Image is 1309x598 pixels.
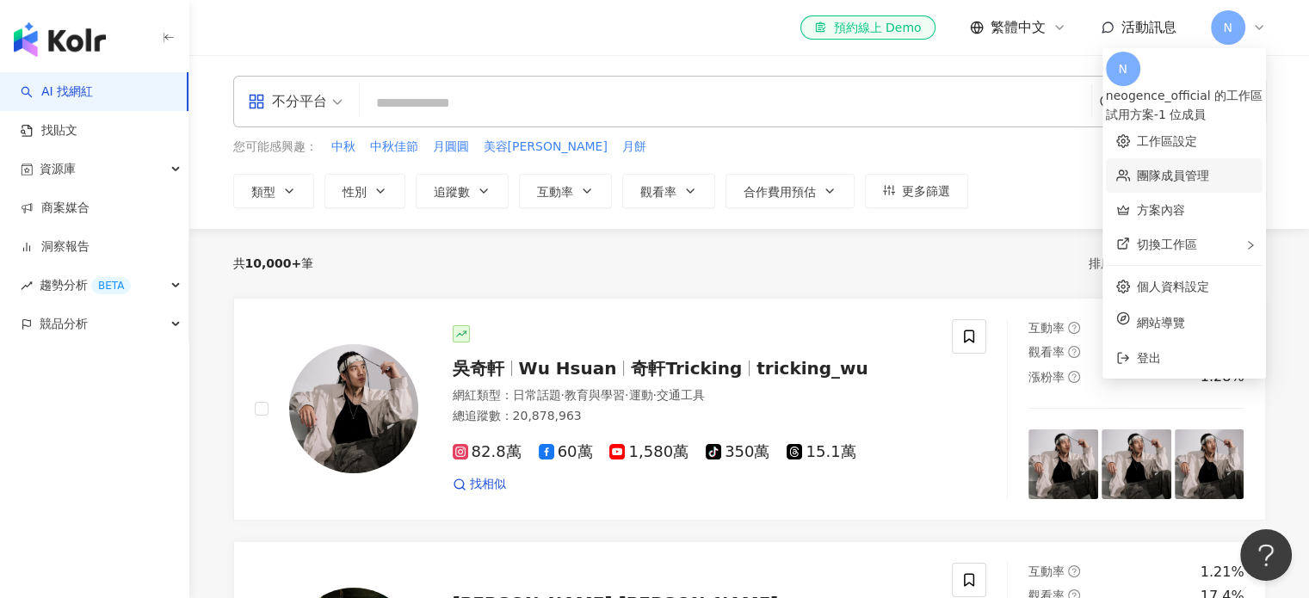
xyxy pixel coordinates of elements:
[233,256,314,270] div: 共 筆
[433,139,469,156] span: 月圓圓
[1201,563,1244,582] div: 1.21%
[1068,371,1080,383] span: question-circle
[1240,529,1292,581] iframe: Help Scout Beacon - Open
[1106,86,1263,105] div: neogence_official 的工作區
[434,185,470,199] span: 追蹤數
[622,174,715,208] button: 觀看率
[1068,346,1080,358] span: question-circle
[991,18,1046,37] span: 繁體中文
[814,19,921,36] div: 預約線上 Demo
[343,185,367,199] span: 性別
[1102,429,1171,499] img: post-image
[652,388,656,402] span: ·
[21,280,33,292] span: rise
[483,138,608,157] button: 美容[PERSON_NAME]
[432,138,470,157] button: 月圓圓
[628,388,652,402] span: 運動
[1137,169,1209,182] a: 團隊成員管理
[233,298,1266,521] a: KOL Avatar吳奇軒Wu Hsuan奇軒Trickingtricking_wu網紅類型：日常話題·教育與學習·運動·交通工具總追蹤數：20,878,96382.8萬60萬1,580萬350...
[370,139,418,156] span: 中秋佳節
[1137,280,1209,293] a: 個人資料設定
[369,138,419,157] button: 中秋佳節
[453,443,522,461] span: 82.8萬
[453,476,506,493] a: 找相似
[1028,370,1065,384] span: 漲粉率
[1068,322,1080,334] span: question-circle
[40,266,131,305] span: 趨勢分析
[519,358,617,379] span: Wu Hsuan
[800,15,935,40] a: 預約線上 Demo
[1137,351,1161,365] span: 登出
[1106,105,1263,124] div: 試用方案 - 1 位成員
[621,138,647,157] button: 月餅
[565,388,625,402] span: 教育與學習
[40,150,76,188] span: 資源庫
[519,174,612,208] button: 互動率
[470,476,506,493] span: 找相似
[726,174,855,208] button: 合作費用預估
[631,358,742,379] span: 奇軒Tricking
[1137,134,1197,148] a: 工作區設定
[248,93,265,110] span: appstore
[21,83,93,101] a: searchAI 找網紅
[1089,250,1195,277] div: 排序：
[539,443,593,461] span: 60萬
[1245,240,1256,250] span: right
[245,256,302,270] span: 10,000+
[622,139,646,156] span: 月餅
[324,174,405,208] button: 性別
[902,184,950,198] span: 更多篩選
[331,139,355,156] span: 中秋
[744,185,816,199] span: 合作費用預估
[1028,345,1065,359] span: 觀看率
[233,139,318,156] span: 您可能感興趣：
[787,443,855,461] span: 15.1萬
[289,344,418,473] img: KOL Avatar
[1137,203,1185,217] a: 方案內容
[248,88,327,115] div: 不分平台
[1175,429,1244,499] img: post-image
[537,185,573,199] span: 互動率
[1137,237,1197,251] span: 切換工作區
[21,238,90,256] a: 洞察報告
[416,174,509,208] button: 追蹤數
[625,388,628,402] span: ·
[40,305,88,343] span: 競品分析
[1137,313,1252,332] span: 網站導覽
[1028,429,1098,499] img: post-image
[640,185,676,199] span: 觀看率
[609,443,688,461] span: 1,580萬
[21,122,77,139] a: 找貼文
[233,174,314,208] button: 類型
[513,388,561,402] span: 日常話題
[1121,19,1176,35] span: 活動訊息
[1223,18,1232,37] span: N
[1099,96,1112,108] span: environment
[330,138,356,157] button: 中秋
[14,22,106,57] img: logo
[453,358,504,379] span: 吳奇軒
[706,443,769,461] span: 350萬
[21,200,90,217] a: 商案媒合
[1068,565,1080,577] span: question-circle
[561,388,565,402] span: ·
[91,277,131,294] div: BETA
[453,387,932,404] div: 網紅類型 ：
[1028,564,1065,578] span: 互動率
[251,185,275,199] span: 類型
[756,358,868,379] span: tricking_wu
[453,408,932,425] div: 總追蹤數 ： 20,878,963
[1028,321,1065,335] span: 互動率
[1118,59,1127,78] span: N
[484,139,608,156] span: 美容[PERSON_NAME]
[657,388,705,402] span: 交通工具
[865,174,968,208] button: 更多篩選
